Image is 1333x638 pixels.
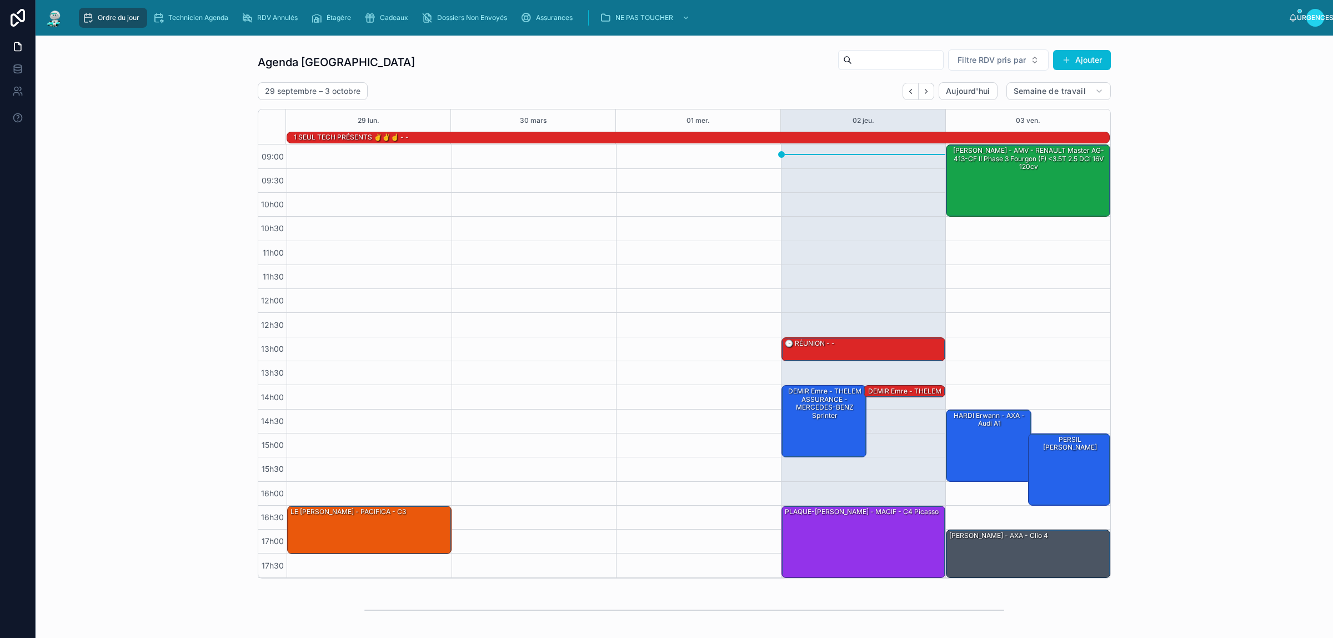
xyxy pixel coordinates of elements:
[686,109,710,132] button: 01 mer.
[1014,86,1086,96] font: Semaine de travail
[686,116,710,124] font: 01 mer.
[939,82,998,100] button: Aujourd'hui
[262,440,284,450] font: 15h00
[946,145,1110,216] div: [PERSON_NAME] - AMV - RENAULT Master AG-413-CF II Phase 3 Fourgon (F) <3.5T 2.5 dCi 16V 120cv
[293,132,410,143] div: 1 SEUL TECH PRÉSENTS ✌️✌️☝️ - -
[785,507,939,516] font: PLAQUE-[PERSON_NAME] - MACIF - C4 Picasso
[262,176,284,185] font: 09:30
[262,536,284,546] font: 17h00
[380,13,408,22] font: Cadeaux
[1016,116,1040,124] font: 03 ven.
[536,13,573,22] font: Assurances
[261,489,284,498] font: 16h00
[520,109,547,132] button: 30 mars
[290,507,406,516] font: LE [PERSON_NAME] - PACIFICA - C3
[262,464,284,473] font: 15h30
[946,410,1031,481] div: HARDI Erwann - AXA - Audi A1
[79,8,147,28] a: Ordre du jour
[261,392,284,402] font: 14h00
[327,13,351,22] font: Étagère
[261,416,284,426] font: 14h30
[954,411,1025,427] font: HARDI Erwann - AXA - Audi A1
[1006,82,1111,100] button: Semaine de travail
[263,272,284,281] font: 11h30
[517,8,580,28] a: Assurances
[258,56,415,69] font: Agenda [GEOGRAPHIC_DATA]
[288,506,451,554] div: LE [PERSON_NAME] - PACIFICA - C3
[361,8,416,28] a: Cadeaux
[1029,434,1110,505] div: PERSIL [PERSON_NAME]
[418,8,515,28] a: Dossiers Non Envoyés
[1075,55,1102,64] font: Ajouter
[597,8,695,28] a: NE PAS TOUCHER
[262,561,284,570] font: 17h30
[149,8,236,28] a: Technicien Agenda
[853,109,874,132] button: 02 jeu.
[615,13,673,22] font: NE PAS TOUCHER
[98,13,139,22] font: Ordre du jour
[238,8,305,28] a: RDV Annulés
[948,49,1049,71] button: Bouton de sélection
[261,344,284,353] font: 13h00
[294,133,409,141] font: 1 SEUL TECH PRÉSENTS ✌️✌️☝️ - -
[308,8,359,28] a: Étagère
[853,116,874,124] font: 02 jeu.
[358,116,379,124] font: 29 lun.
[261,368,284,377] font: 13h30
[262,152,284,161] font: 09:00
[358,109,379,132] button: 29 lun.
[265,86,360,96] font: 29 septembre – 3 octobre
[953,146,1104,171] font: [PERSON_NAME] - AMV - RENAULT Master AG-413-CF II Phase 3 Fourgon (F) <3.5T 2.5 dCi 16V 120cv
[782,506,945,577] div: PLAQUE-[PERSON_NAME] - MACIF - C4 Picasso
[919,83,934,100] button: Suivant
[263,248,284,257] font: 11h00
[261,223,284,233] font: 10h30
[44,9,64,27] img: Logo de l'application
[958,55,1026,64] font: Filtre RDV pris par
[949,531,1048,540] font: [PERSON_NAME] - AXA - Clio 4
[261,512,284,522] font: 16h30
[1016,109,1040,132] button: 03 ven.
[785,339,835,347] font: 🕒 RÉUNION - -
[168,13,228,22] font: Technicien Agenda
[437,13,507,22] font: Dossiers Non Envoyés
[946,86,990,96] font: Aujourd'hui
[788,387,861,419] font: DEMIR Emre - THELEM ASSURANCE - MERCEDES-BENZ Sprinter
[903,83,919,100] button: Retour
[520,116,547,124] font: 30 mars
[1053,50,1111,70] button: Ajouter
[782,338,945,361] div: 🕒 RÉUNION - -
[946,530,1110,577] div: [PERSON_NAME] - AXA - Clio 4
[782,386,866,457] div: DEMIR Emre - THELEM ASSURANCE - MERCEDES-BENZ Sprinter
[1043,435,1097,451] font: PERSIL [PERSON_NAME]
[868,387,941,419] font: DEMIR Emre - THELEM ASSURANCE - MERCEDES-BENZ Sprinter
[261,296,284,305] font: 12h00
[73,6,1289,30] div: contenu déroulant
[257,13,298,22] font: RDV Annulés
[261,200,284,209] font: 10h00
[864,386,945,397] div: DEMIR Emre - THELEM ASSURANCE - MERCEDES-BENZ Sprinter
[261,320,284,330] font: 12h30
